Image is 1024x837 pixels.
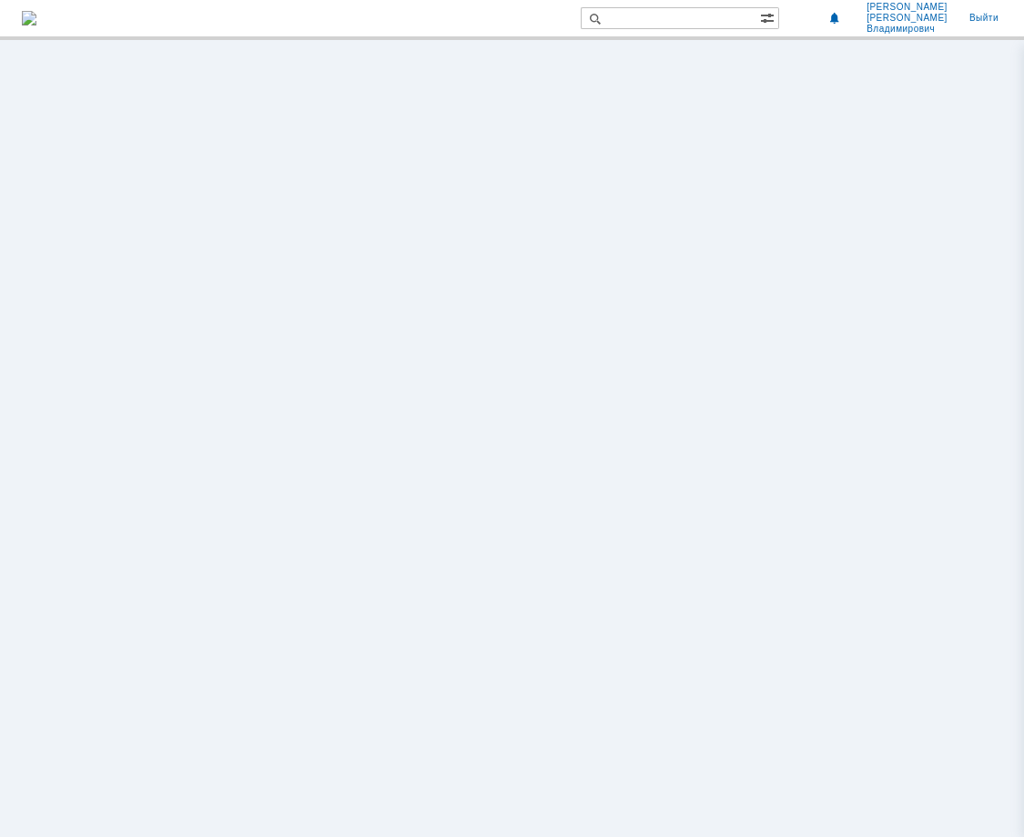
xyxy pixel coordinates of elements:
span: Расширенный поиск [760,8,778,25]
span: [PERSON_NAME] [867,2,948,13]
a: Перейти на домашнюю страницу [22,11,36,25]
img: logo [22,11,36,25]
span: [PERSON_NAME] [867,13,948,24]
span: Владимирович [867,24,948,35]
